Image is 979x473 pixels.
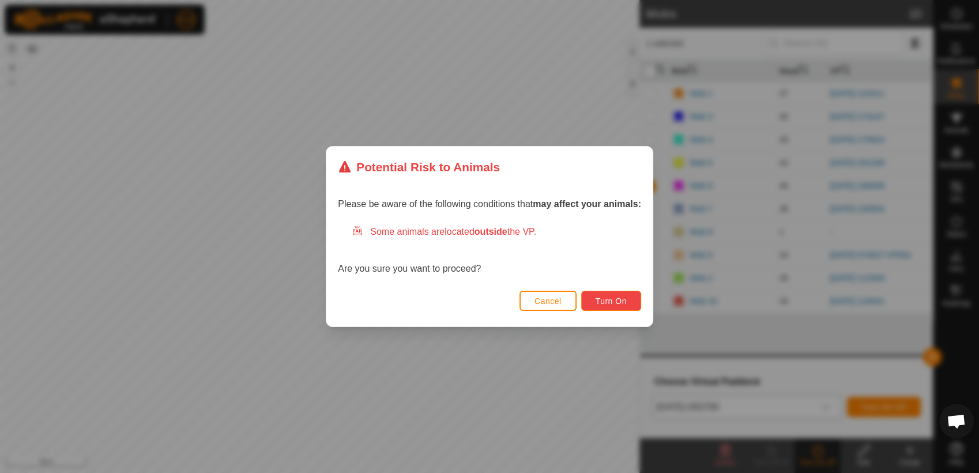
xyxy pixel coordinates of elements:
span: Cancel [534,296,562,306]
button: Cancel [519,291,577,311]
span: Please be aware of the following conditions that [338,199,641,209]
span: located the VP. [445,227,536,236]
strong: may affect your animals: [533,199,641,209]
div: Are you sure you want to proceed? [338,225,641,276]
div: Potential Risk to Animals [338,158,500,176]
strong: outside [475,227,507,236]
button: Turn On [581,291,641,311]
span: Turn On [596,296,627,306]
div: Open chat [939,404,974,438]
div: Some animals are [352,225,641,239]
